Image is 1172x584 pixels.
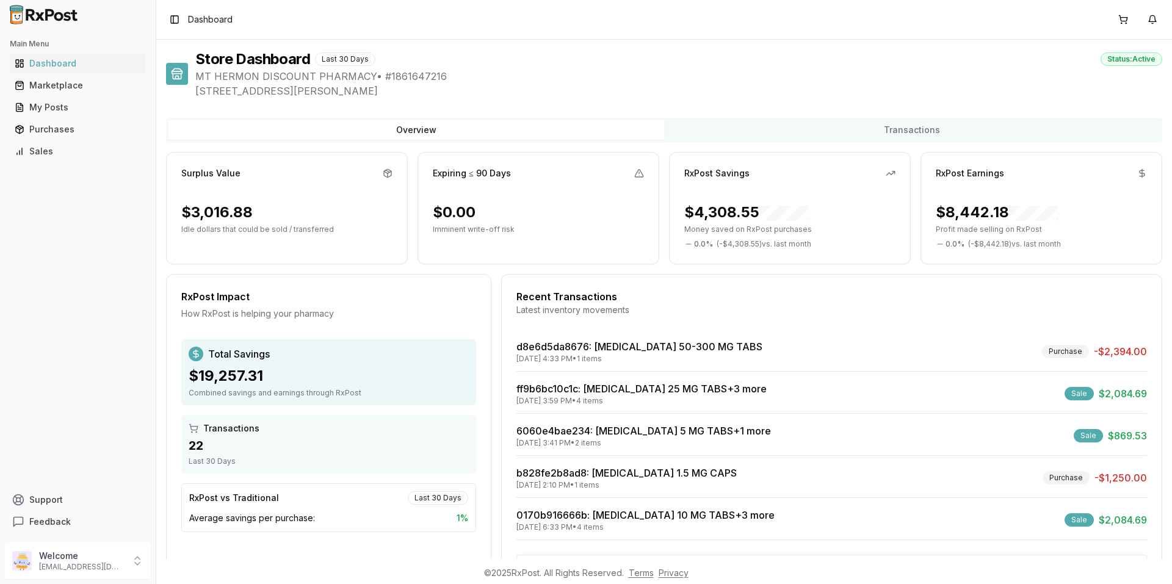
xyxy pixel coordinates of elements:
[968,239,1061,249] span: ( - $8,442.18 ) vs. last month
[10,74,146,96] a: Marketplace
[1094,470,1147,485] span: -$1,250.00
[664,120,1160,140] button: Transactions
[1094,344,1147,359] span: -$2,394.00
[5,98,151,117] button: My Posts
[15,57,141,70] div: Dashboard
[684,167,750,179] div: RxPost Savings
[188,13,233,26] span: Dashboard
[936,167,1004,179] div: RxPost Earnings
[516,289,1147,304] div: Recent Transactions
[5,120,151,139] button: Purchases
[516,480,737,490] div: [DATE] 2:10 PM • 1 items
[516,304,1147,316] div: Latest inventory movements
[717,239,811,249] span: ( - $4,308.55 ) vs. last month
[189,437,469,454] div: 22
[181,308,476,320] div: How RxPost is helping your pharmacy
[1065,513,1094,527] div: Sale
[10,140,146,162] a: Sales
[189,512,315,524] span: Average savings per purchase:
[433,167,511,179] div: Expiring ≤ 90 Days
[208,347,270,361] span: Total Savings
[936,225,1147,234] p: Profit made selling on RxPost
[694,239,713,249] span: 0.0 %
[15,123,141,135] div: Purchases
[29,516,71,528] span: Feedback
[5,76,151,95] button: Marketplace
[203,422,259,434] span: Transactions
[12,551,32,571] img: User avatar
[15,101,141,114] div: My Posts
[516,396,767,406] div: [DATE] 3:59 PM • 4 items
[195,69,1162,84] span: MT HERMON DISCOUNT PHARMACY • # 1861647216
[936,203,1058,222] div: $8,442.18
[5,142,151,161] button: Sales
[189,492,279,504] div: RxPost vs Traditional
[195,84,1162,98] span: [STREET_ADDRESS][PERSON_NAME]
[5,489,151,511] button: Support
[1101,52,1162,66] div: Status: Active
[181,167,241,179] div: Surplus Value
[1043,471,1090,485] div: Purchase
[516,383,767,395] a: ff9b6bc10c1c: [MEDICAL_DATA] 25 MG TABS+3 more
[516,467,737,479] a: b828fe2b8ad8: [MEDICAL_DATA] 1.5 MG CAPS
[39,562,124,572] p: [EMAIL_ADDRESS][DOMAIN_NAME]
[1065,387,1094,400] div: Sale
[188,13,233,26] nav: breadcrumb
[181,225,392,234] p: Idle dollars that could be sold / transferred
[433,203,476,222] div: $0.00
[181,203,253,222] div: $3,016.88
[5,511,151,533] button: Feedback
[5,54,151,73] button: Dashboard
[516,555,1147,574] button: View All Transactions
[516,509,775,521] a: 0170b916666b: [MEDICAL_DATA] 10 MG TABS+3 more
[1042,345,1089,358] div: Purchase
[457,512,468,524] span: 1 %
[433,225,644,234] p: Imminent write-off risk
[1099,513,1147,527] span: $2,084.69
[684,225,895,234] p: Money saved on RxPost purchases
[189,388,469,398] div: Combined savings and earnings through RxPost
[1099,386,1147,401] span: $2,084.69
[946,239,964,249] span: 0.0 %
[516,341,762,353] a: d8e6d5da8676: [MEDICAL_DATA] 50-300 MG TABS
[5,5,83,24] img: RxPost Logo
[10,118,146,140] a: Purchases
[195,49,310,69] h1: Store Dashboard
[168,120,664,140] button: Overview
[516,425,771,437] a: 6060e4bae234: [MEDICAL_DATA] 5 MG TABS+1 more
[516,354,762,364] div: [DATE] 4:33 PM • 1 items
[408,491,468,505] div: Last 30 Days
[516,438,771,448] div: [DATE] 3:41 PM • 2 items
[315,52,375,66] div: Last 30 Days
[659,568,689,578] a: Privacy
[15,145,141,157] div: Sales
[1074,429,1103,442] div: Sale
[10,52,146,74] a: Dashboard
[181,289,476,304] div: RxPost Impact
[684,203,808,222] div: $4,308.55
[189,366,469,386] div: $19,257.31
[189,456,469,466] div: Last 30 Days
[629,568,654,578] a: Terms
[1108,428,1147,443] span: $869.53
[516,522,775,532] div: [DATE] 6:33 PM • 4 items
[39,550,124,562] p: Welcome
[10,39,146,49] h2: Main Menu
[10,96,146,118] a: My Posts
[15,79,141,92] div: Marketplace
